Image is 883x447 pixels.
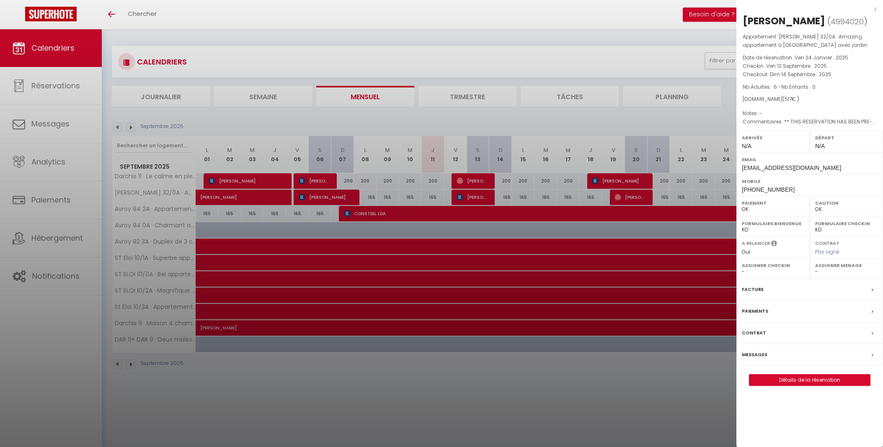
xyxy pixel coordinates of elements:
[831,16,864,27] span: 4994020
[815,248,839,255] span: Pas signé
[743,33,877,49] p: Appartement :
[742,219,804,228] label: Formulaire Bienvenue
[743,109,877,118] p: Notes :
[770,71,831,78] span: Dim 14 Septembre . 2025
[815,134,878,142] label: Départ
[815,219,878,228] label: Formulaire Checkin
[785,95,792,103] span: 517
[766,62,827,69] span: Ven 12 Septembre . 2025
[742,240,770,247] label: A relancer
[743,33,867,49] span: [PERSON_NAME] 32/0A · Amazing appartement à [GEOGRAPHIC_DATA] avec jardin
[742,134,804,142] label: Arrivée
[815,199,878,207] label: Caution
[742,177,878,185] label: Mobile
[742,285,764,294] label: Facture
[742,307,768,316] label: Paiements
[771,240,777,249] i: Sélectionner OUI si vous souhaiter envoyer les séquences de messages post-checkout
[759,110,762,117] span: -
[749,374,870,386] button: Détails de la réservation
[743,95,877,103] div: [DOMAIN_NAME]
[847,409,877,441] iframe: Chat
[743,54,877,62] p: Date de réservation :
[781,83,816,90] span: Nb Enfants : 0
[749,375,870,385] a: Détails de la réservation
[827,15,868,27] span: ( )
[743,83,816,90] span: Nb Adultes : 6 -
[815,261,878,270] label: Assigner Menage
[743,62,877,70] p: Checkin :
[736,4,877,14] div: x
[742,186,795,193] span: [PHONE_NUMBER]
[743,70,877,79] p: Checkout :
[795,54,848,61] span: Ven 24 Janvier . 2025
[815,143,825,149] span: N/A
[743,14,825,28] div: [PERSON_NAME]
[742,199,804,207] label: Paiement
[742,155,878,164] label: Email
[742,143,751,149] span: N/A
[782,95,799,103] span: ( € )
[742,350,767,359] label: Messages
[742,261,804,270] label: Assigner Checkin
[7,3,32,28] button: Ouvrir le widget de chat LiveChat
[815,240,839,245] label: Contrat
[742,164,841,171] span: [EMAIL_ADDRESS][DOMAIN_NAME]
[742,329,766,337] label: Contrat
[743,118,877,126] p: Commentaires :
